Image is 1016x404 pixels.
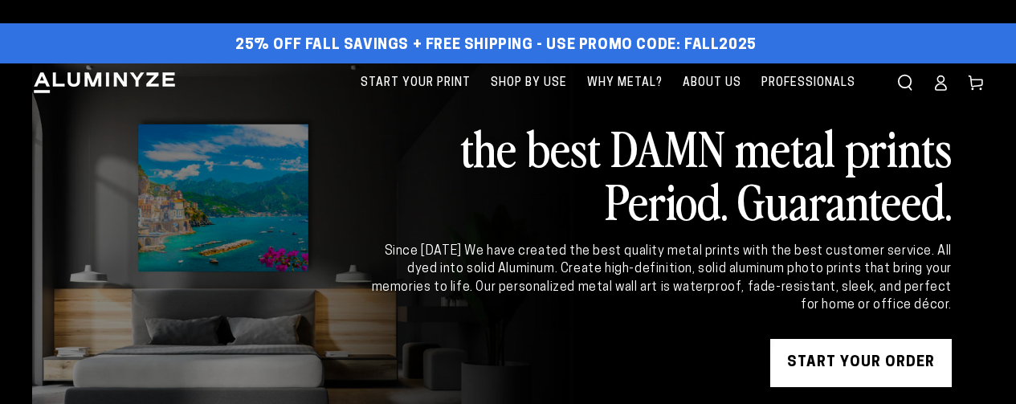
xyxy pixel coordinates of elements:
span: Shop By Use [491,73,567,93]
div: Since [DATE] We have created the best quality metal prints with the best customer service. All dy... [369,243,952,315]
a: About Us [675,63,749,103]
a: Why Metal? [579,63,671,103]
h2: the best DAMN metal prints Period. Guaranteed. [369,120,952,226]
a: Shop By Use [483,63,575,103]
span: Why Metal? [587,73,663,93]
img: Aluminyze [32,71,177,95]
span: Start Your Print [361,73,471,93]
span: 25% off FALL Savings + Free Shipping - Use Promo Code: FALL2025 [235,37,757,55]
span: Professionals [761,73,855,93]
summary: Search our site [887,65,923,100]
a: Professionals [753,63,863,103]
span: About Us [683,73,741,93]
a: START YOUR Order [770,339,952,387]
a: Start Your Print [353,63,479,103]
